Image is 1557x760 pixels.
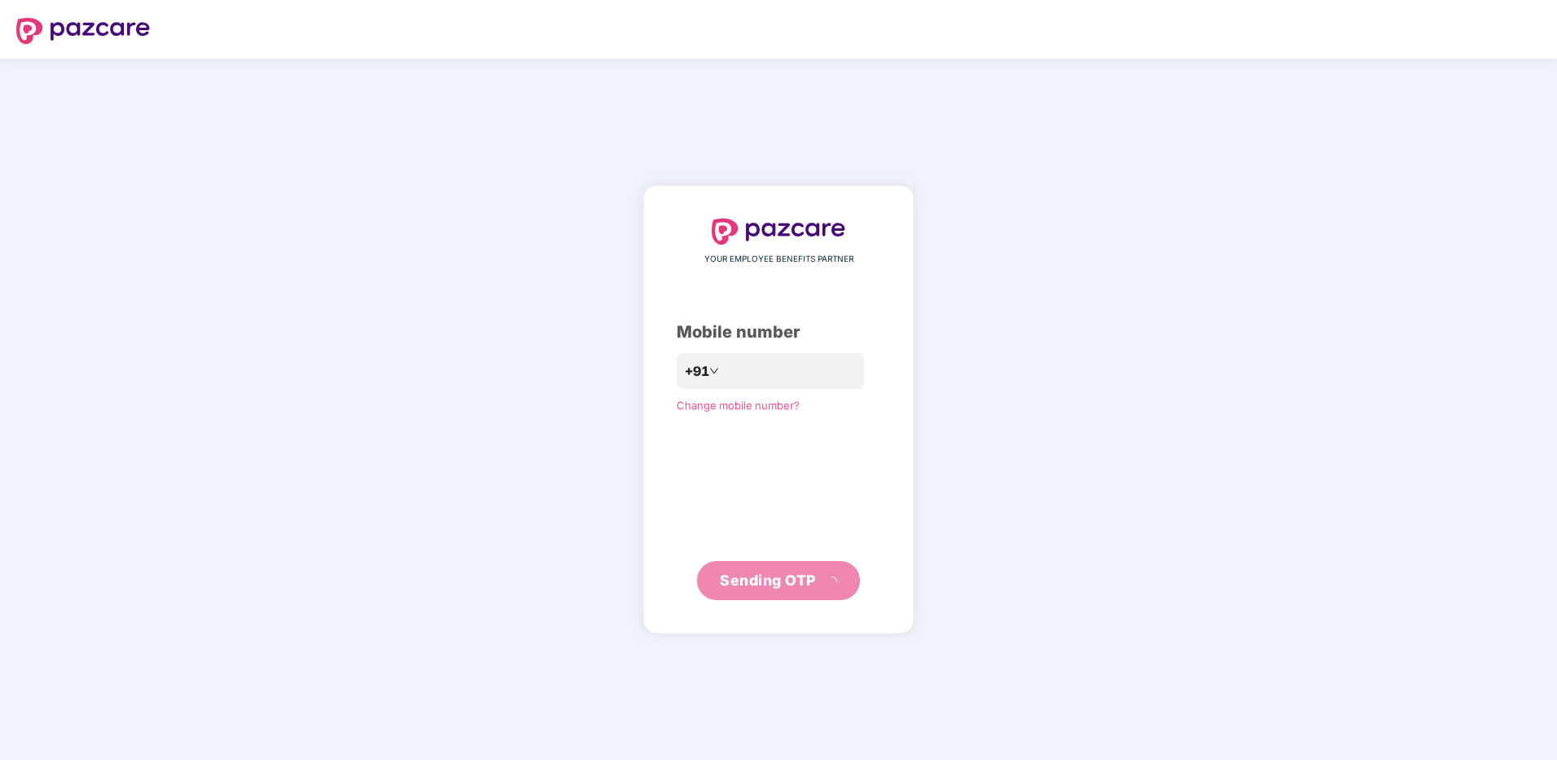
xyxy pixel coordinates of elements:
span: YOUR EMPLOYEE BENEFITS PARTNER [704,253,853,266]
img: logo [16,18,150,44]
span: +91 [685,361,709,382]
img: logo [712,219,845,245]
button: Sending OTPloading [697,561,860,600]
div: Mobile number [677,320,880,345]
a: Change mobile number? [677,399,800,412]
span: down [709,366,719,376]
